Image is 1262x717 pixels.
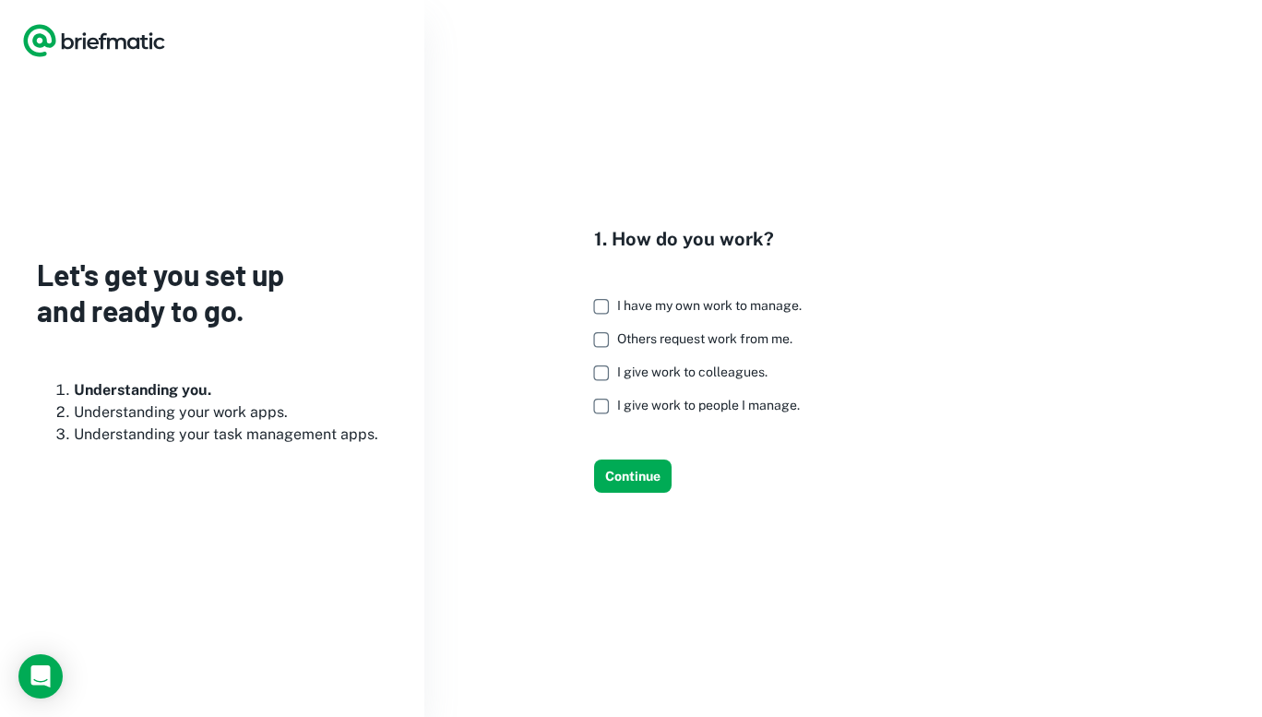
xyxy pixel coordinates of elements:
[18,654,63,699] div: Load Chat
[617,398,800,412] span: I give work to people I manage.
[22,22,166,59] a: Logo
[594,225,816,253] h4: 1. How do you work?
[74,401,387,424] li: Understanding your work apps.
[594,460,672,493] button: Continue
[37,257,387,328] h3: Let's get you set up and ready to go.
[74,381,211,399] b: Understanding you.
[617,298,802,313] span: I have my own work to manage.
[617,364,768,379] span: I give work to colleagues.
[617,331,792,346] span: Others request work from me.
[74,424,387,446] li: Understanding your task management apps.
